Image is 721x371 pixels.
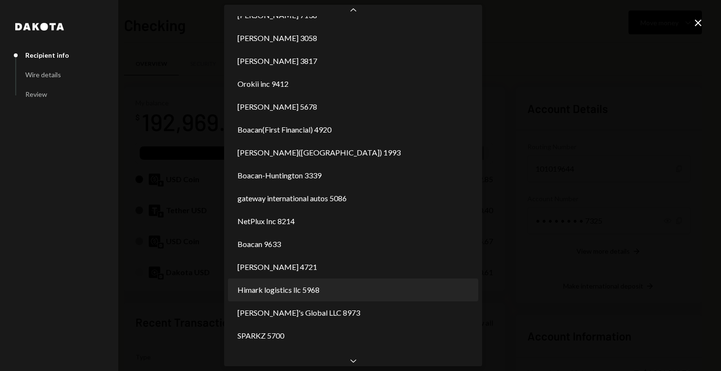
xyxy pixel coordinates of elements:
span: SPARKZ 5700 [237,330,284,341]
span: TOS ICE cream LLC 0119 [237,353,320,364]
div: Recipient info [25,51,69,59]
span: Himark logistics llc 5968 [237,284,319,296]
span: [PERSON_NAME] 3058 [237,32,317,44]
span: [PERSON_NAME] 4721 [237,261,317,273]
span: Boacan(First Financial) 4920 [237,124,331,135]
div: Wire details [25,71,61,79]
div: Review [25,90,47,98]
span: [PERSON_NAME]'s Global LLC 8973 [237,307,360,319]
span: [PERSON_NAME]([GEOGRAPHIC_DATA]) 1993 [237,147,401,158]
span: [PERSON_NAME] 5678 [237,101,317,113]
span: [PERSON_NAME] 3817 [237,55,317,67]
span: NetPlux Inc 8214 [237,216,295,227]
span: Boacan 9633 [237,238,281,250]
span: Orokii inc 9412 [237,78,288,90]
span: Boacan-Huntington 3339 [237,170,321,181]
span: gateway international autos 5086 [237,193,347,204]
